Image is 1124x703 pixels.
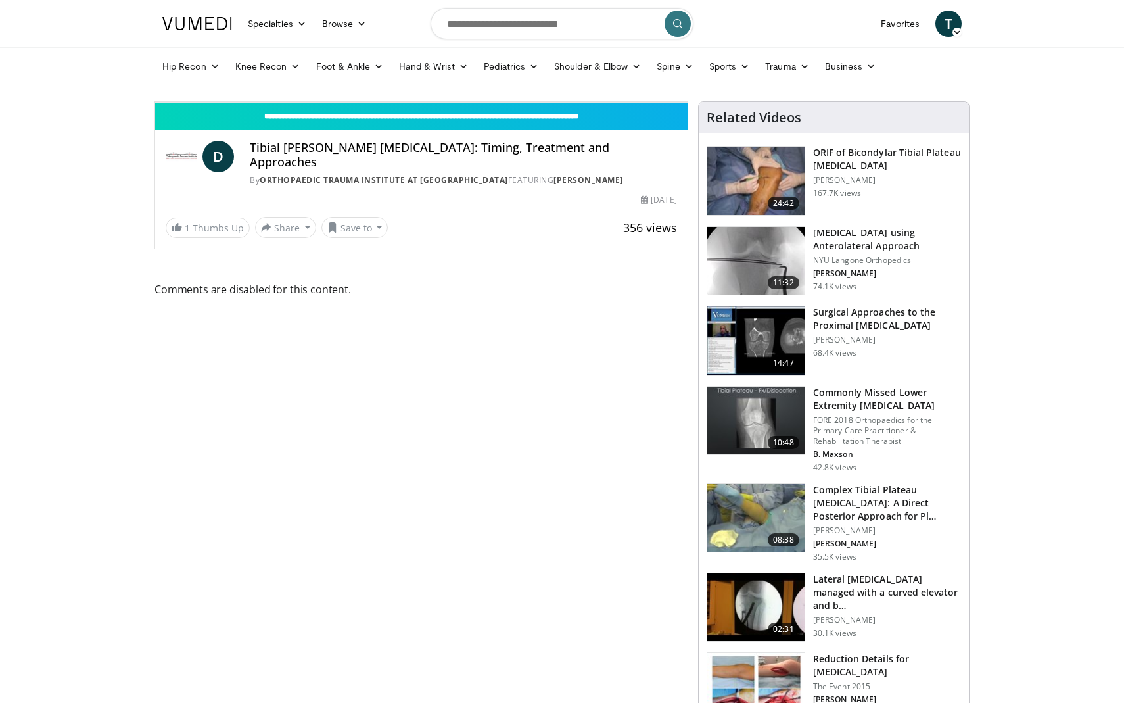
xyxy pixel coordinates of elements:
div: [DATE] [641,194,676,206]
a: Specialties [240,11,314,37]
h4: Tibial [PERSON_NAME] [MEDICAL_DATA]: Timing, Treatment and Approaches [250,141,677,169]
a: Trauma [757,53,817,80]
h4: Related Videos [707,110,801,126]
a: Hand & Wrist [391,53,476,80]
video-js: Video Player [155,102,688,103]
a: Pediatrics [476,53,546,80]
h3: Surgical Approaches to the Proximal [MEDICAL_DATA] [813,306,961,332]
a: Spine [649,53,701,80]
p: The Event 2015 [813,681,961,692]
img: ssCKXnGZZaxxNNa35hMDoxOjBvO2OFFA_1.150x105_q85_crop-smart_upscale.jpg [707,573,805,642]
p: [PERSON_NAME] [813,539,961,549]
h3: Reduction Details for [MEDICAL_DATA] [813,652,961,679]
p: 35.5K views [813,552,856,562]
h3: Commonly Missed Lower Extremity [MEDICAL_DATA] [813,386,961,412]
button: Share [255,217,316,238]
span: 14:47 [768,356,799,370]
h3: Complex Tibial Plateau [MEDICAL_DATA]: A Direct Posterior Approach for Pl… [813,483,961,523]
p: [PERSON_NAME] [813,268,961,279]
a: T [935,11,962,37]
img: Levy_Tib_Plat_100000366_3.jpg.150x105_q85_crop-smart_upscale.jpg [707,147,805,215]
input: Search topics, interventions [431,8,693,39]
p: FORE 2018 Orthopaedics for the Primary Care Practitioner & Rehabilitation Therapist [813,415,961,447]
a: Browse [314,11,375,37]
a: Orthopaedic Trauma Institute at [GEOGRAPHIC_DATA] [260,174,508,185]
p: [PERSON_NAME] [813,615,961,625]
a: 14:47 Surgical Approaches to the Proximal [MEDICAL_DATA] [PERSON_NAME] 68.4K views [707,306,961,376]
p: 74.1K views [813,281,856,292]
p: 167.7K views [813,188,861,199]
img: 9nZFQMepuQiumqNn4xMDoxOjBzMTt2bJ.150x105_q85_crop-smart_upscale.jpg [707,227,805,295]
p: [PERSON_NAME] [813,175,961,185]
a: D [202,141,234,172]
a: 1 Thumbs Up [166,218,250,238]
span: 1 [185,222,190,234]
span: 356 views [623,220,677,235]
p: [PERSON_NAME] [813,525,961,536]
img: DA_UIUPltOAJ8wcH4xMDoxOjB1O8AjAz.150x105_q85_crop-smart_upscale.jpg [707,306,805,375]
button: Save to [321,217,388,238]
div: By FEATURING [250,174,677,186]
a: 08:38 Complex Tibial Plateau [MEDICAL_DATA]: A Direct Posterior Approach for Pl… [PERSON_NAME] [P... [707,483,961,562]
a: 11:32 [MEDICAL_DATA] using Anterolateral Approach NYU Langone Orthopedics [PERSON_NAME] 74.1K views [707,226,961,296]
p: [PERSON_NAME] [813,335,961,345]
img: 4aa379b6-386c-4fb5-93ee-de5617843a87.150x105_q85_crop-smart_upscale.jpg [707,387,805,455]
a: Shoulder & Elbow [546,53,649,80]
span: 08:38 [768,533,799,546]
a: Knee Recon [227,53,308,80]
a: Sports [701,53,758,80]
a: Favorites [873,11,927,37]
p: 68.4K views [813,348,856,358]
a: 24:42 ORIF of Bicondylar Tibial Plateau [MEDICAL_DATA] [PERSON_NAME] 167.7K views [707,146,961,216]
p: 42.8K views [813,462,856,473]
img: Orthopaedic Trauma Institute at UCSF [166,141,197,172]
a: 10:48 Commonly Missed Lower Extremity [MEDICAL_DATA] FORE 2018 Orthopaedics for the Primary Care ... [707,386,961,473]
span: 10:48 [768,436,799,449]
a: Business [817,53,884,80]
a: Hip Recon [154,53,227,80]
a: Foot & Ankle [308,53,392,80]
h3: Lateral [MEDICAL_DATA] managed with a curved elevator and b… [813,573,961,612]
h3: ORIF of Bicondylar Tibial Plateau [MEDICAL_DATA] [813,146,961,172]
span: Comments are disabled for this content. [154,281,688,298]
a: [PERSON_NAME] [553,174,623,185]
p: NYU Langone Orthopedics [813,255,961,266]
h3: [MEDICAL_DATA] using Anterolateral Approach [813,226,961,253]
span: 02:31 [768,623,799,636]
span: 11:32 [768,276,799,289]
img: a3c47f0e-2ae2-4b3a-bf8e-14343b886af9.150x105_q85_crop-smart_upscale.jpg [707,484,805,552]
img: VuMedi Logo [162,17,232,30]
p: B. Maxson [813,449,961,460]
a: 02:31 Lateral [MEDICAL_DATA] managed with a curved elevator and b… [PERSON_NAME] 30.1K views [707,573,961,642]
p: 30.1K views [813,628,856,639]
span: 24:42 [768,197,799,210]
